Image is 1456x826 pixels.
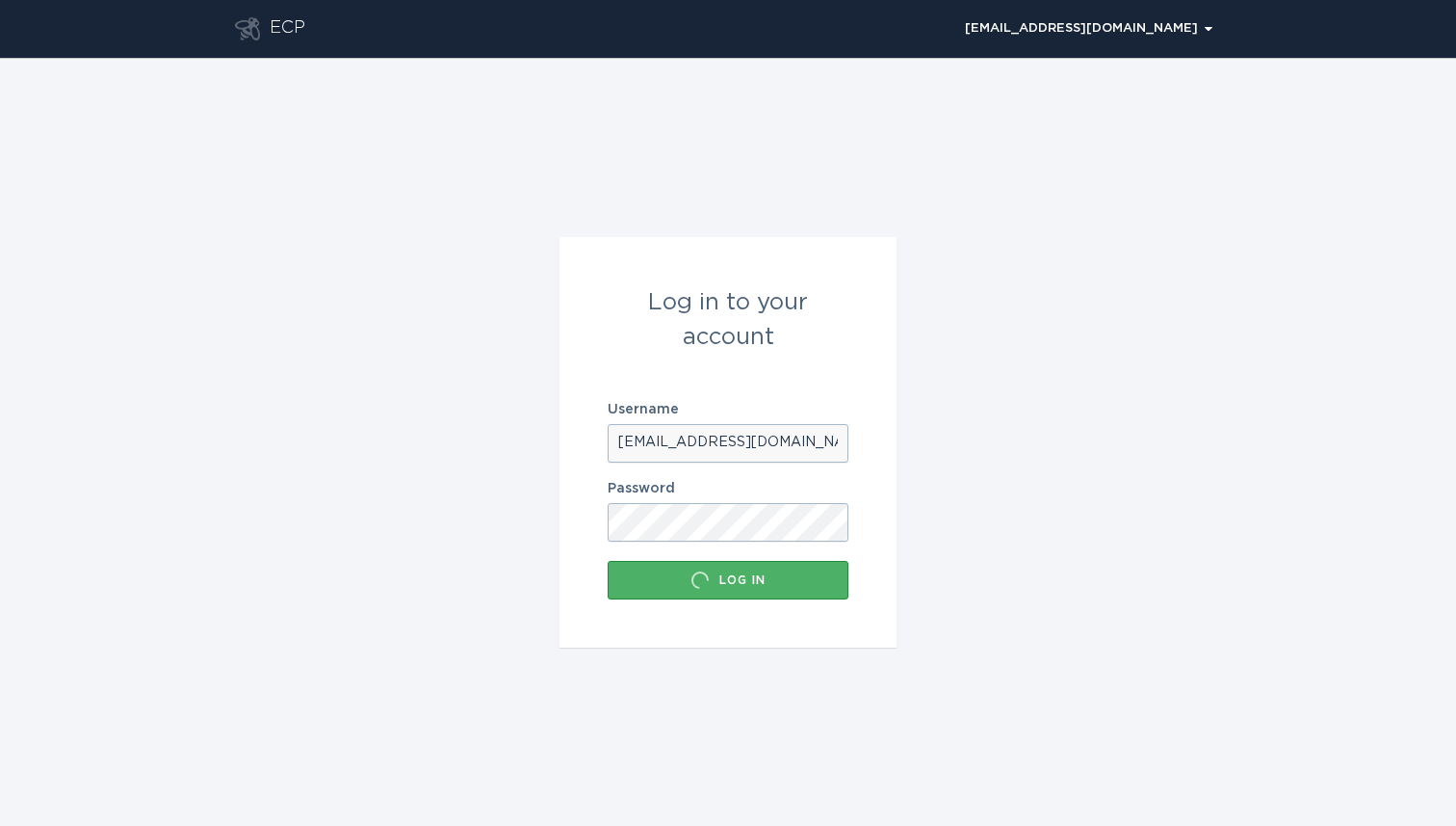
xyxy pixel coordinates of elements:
label: Password [608,482,848,495]
button: Log in [608,561,848,600]
button: Go to dashboard [235,17,260,40]
div: ECP [270,17,305,40]
button: Open user account details [956,14,1221,43]
div: Popover menu [956,14,1221,43]
div: Log in to your account [608,285,848,355]
div: Log in [617,571,839,590]
label: Username [608,403,848,416]
div: [EMAIL_ADDRESS][DOMAIN_NAME] [965,23,1212,35]
div: Loading [690,571,710,590]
